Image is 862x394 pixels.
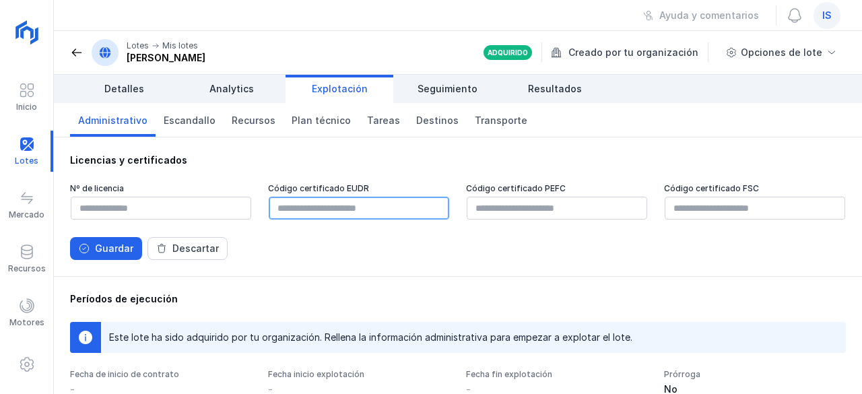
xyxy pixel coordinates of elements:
[292,114,351,127] span: Plan técnico
[393,75,501,103] a: Seguimiento
[367,114,400,127] span: Tareas
[418,82,477,96] span: Seguimiento
[70,183,252,193] div: Nº de licencia
[416,114,459,127] span: Destinos
[164,114,215,127] span: Escandallo
[9,209,44,220] div: Mercado
[70,103,156,137] a: Administrativo
[70,237,142,260] button: Guardar
[551,42,710,63] div: Creado por tu organización
[475,114,527,127] span: Transporte
[70,292,846,306] div: Períodos de ejecución
[634,4,768,27] button: Ayuda y comentarios
[95,242,133,255] div: Guardar
[70,369,252,380] div: Fecha de inicio de contrato
[741,46,822,59] div: Opciones de lote
[104,82,144,96] span: Detalles
[466,183,648,193] div: Código certificado PEFC
[9,317,44,328] div: Motores
[70,75,178,103] a: Detalles
[286,75,393,103] a: Explotación
[359,103,408,137] a: Tareas
[528,82,582,96] span: Resultados
[8,263,46,274] div: Recursos
[664,183,846,193] div: Código certificado FSC
[268,183,450,193] div: Código certificado EUDR
[312,82,368,96] span: Explotación
[127,40,149,51] div: Lotes
[659,9,759,22] div: Ayuda y comentarios
[284,103,359,137] a: Plan técnico
[466,369,648,380] div: Fecha fin explotación
[209,82,254,96] span: Analytics
[16,102,37,112] div: Inicio
[822,9,832,22] span: is
[10,15,44,49] img: logoRight.svg
[268,369,450,380] div: Fecha inicio explotación
[408,103,467,137] a: Destinos
[224,103,284,137] a: Recursos
[156,103,224,137] a: Escandallo
[109,331,632,344] div: Este lote ha sido adquirido por tu organización. Rellena la información administrativa para empez...
[78,114,147,127] span: Administrativo
[147,237,228,260] button: Descartar
[467,103,535,137] a: Transporte
[70,154,846,167] div: Licencias y certificados
[488,48,528,57] div: Adquirido
[501,75,609,103] a: Resultados
[178,75,286,103] a: Analytics
[232,114,275,127] span: Recursos
[127,51,205,65] div: [PERSON_NAME]
[162,40,198,51] div: Mis lotes
[664,369,846,380] div: Prórroga
[172,242,219,255] div: Descartar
